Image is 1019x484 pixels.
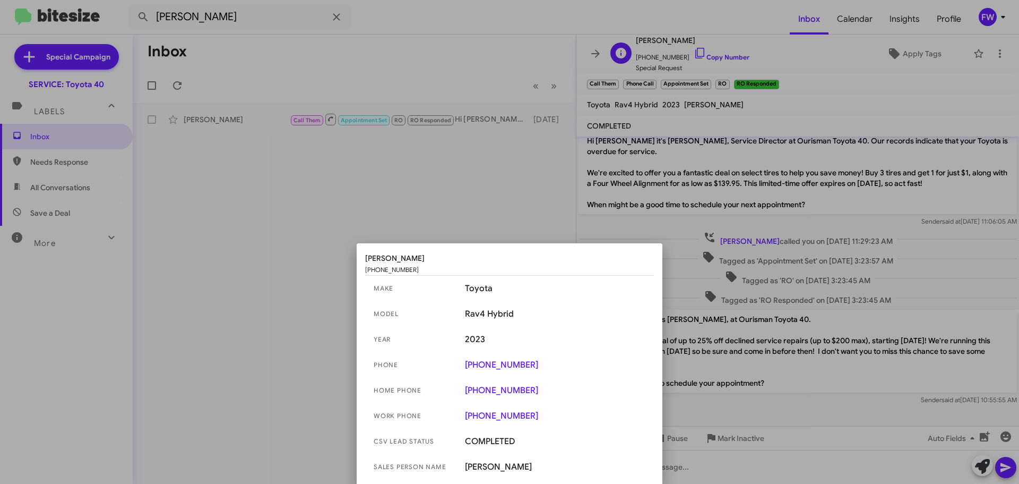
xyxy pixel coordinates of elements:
[465,360,645,370] a: [PHONE_NUMBER]
[374,411,456,421] span: work phone
[465,411,645,421] a: [PHONE_NUMBER]
[465,283,645,294] span: Toyota
[465,309,645,319] span: Rav4 Hybrid
[374,309,456,319] span: model
[374,462,456,472] span: sales person name
[365,265,419,275] span: [PHONE_NUMBER]
[374,283,456,294] span: make
[465,436,645,447] span: COMPLETED
[374,385,456,396] span: home phone
[374,334,456,345] span: year
[465,334,645,345] span: 2023
[365,252,654,265] span: [PERSON_NAME]
[465,385,645,396] a: [PHONE_NUMBER]
[465,462,645,472] span: [PERSON_NAME]
[374,436,456,447] span: csv lead status
[374,360,456,370] span: phone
